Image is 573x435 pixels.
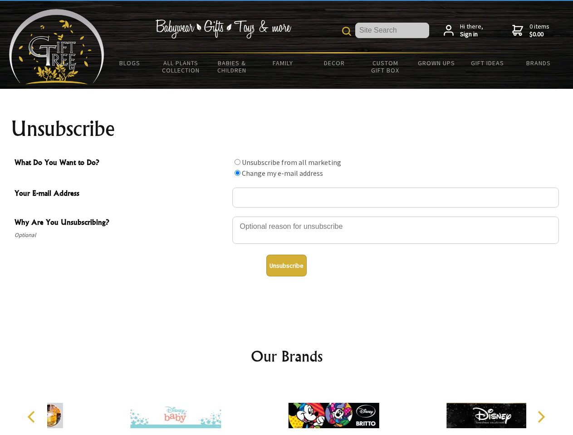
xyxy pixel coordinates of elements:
a: Brands [513,53,564,72]
input: Site Search [355,23,429,38]
strong: $0.00 [529,30,549,39]
img: Babywear - Gifts - Toys & more [155,19,291,39]
span: What Do You Want to Do? [15,157,228,170]
input: What Do You Want to Do? [235,170,240,176]
a: 0 items$0.00 [512,23,549,39]
a: All Plants Collection [156,53,207,80]
button: Previous [23,407,43,427]
strong: Sign in [460,30,483,39]
span: Optional [15,230,228,241]
img: product search [342,27,351,36]
input: What Do You Want to Do? [235,159,240,165]
h2: Our Brands [18,345,555,367]
a: Custom Gift Box [360,53,411,80]
a: Hi there,Sign in [444,23,483,39]
label: Unsubscribe from all marketing [242,158,341,167]
span: Your E-mail Address [15,188,228,201]
a: Gift Ideas [462,53,513,72]
a: Grown Ups [411,53,462,72]
input: Your E-mail Address [232,188,559,208]
textarea: Why Are You Unsubscribing? [232,217,559,244]
label: Change my e-mail address [242,169,323,178]
img: Babyware - Gifts - Toys and more... [9,9,104,84]
button: Next [531,407,551,427]
a: Babies & Children [206,53,258,80]
span: 0 items [529,22,549,39]
a: Decor [309,53,360,72]
button: Unsubscribe [266,255,307,276]
span: Why Are You Unsubscribing? [15,217,228,230]
h1: Unsubscribe [11,118,563,140]
a: BLOGS [104,53,156,72]
span: Hi there, [460,23,483,39]
a: Family [258,53,309,72]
